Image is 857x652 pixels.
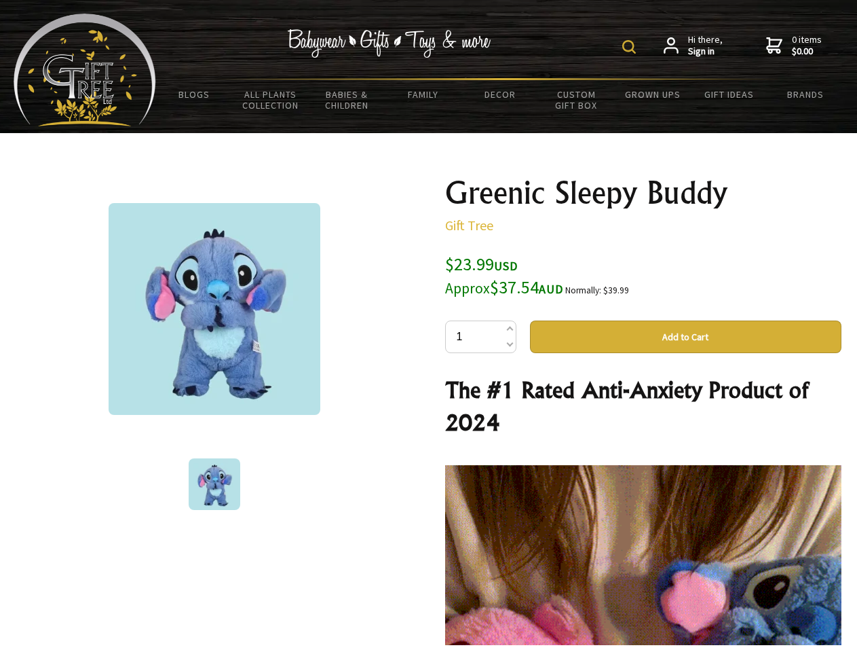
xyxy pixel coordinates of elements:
[109,203,320,415] img: Greenic Sleepy Buddy
[766,34,822,58] a: 0 items$0.00
[688,34,723,58] span: Hi there,
[614,80,691,109] a: Grown Ups
[792,46,822,58] strong: $0.00
[309,80,385,120] a: Babies & Children
[385,80,462,109] a: Family
[233,80,309,120] a: All Plants Collection
[189,458,240,510] img: Greenic Sleepy Buddy
[538,80,615,120] a: Custom Gift Box
[622,40,636,54] img: product search
[691,80,767,109] a: Gift Ideas
[494,258,518,274] span: USD
[14,14,156,126] img: Babyware - Gifts - Toys and more...
[688,46,723,58] strong: Sign in
[445,217,493,234] a: Gift Tree
[445,279,490,297] small: Approx
[156,80,233,109] a: BLOGS
[288,29,491,58] img: Babywear - Gifts - Toys & more
[461,80,538,109] a: Decor
[767,80,844,109] a: Brands
[445,253,563,298] span: $23.99 $37.54
[530,321,841,353] button: Add to Cart
[445,376,808,436] strong: The #1 Rated Anti-Anxiety Product of 2024
[792,33,822,58] span: 0 items
[445,177,841,209] h1: Greenic Sleepy Buddy
[539,281,563,297] span: AUD
[664,34,723,58] a: Hi there,Sign in
[565,285,629,296] small: Normally: $39.99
